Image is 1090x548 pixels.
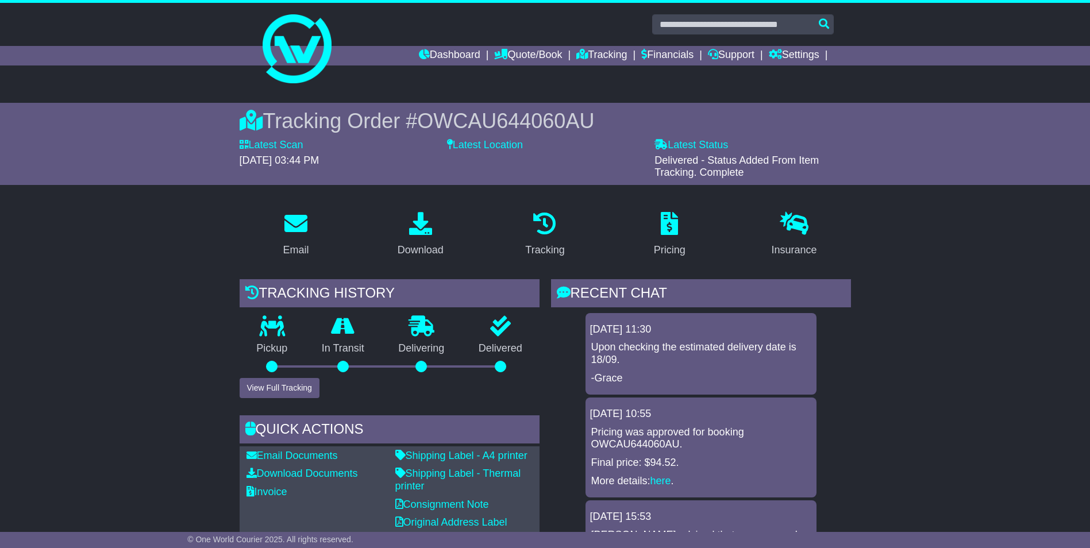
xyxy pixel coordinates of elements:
[518,208,572,262] a: Tracking
[240,155,319,166] span: [DATE] 03:44 PM
[591,372,811,385] p: -Grace
[769,46,819,65] a: Settings
[382,342,462,355] p: Delivering
[240,139,303,152] label: Latest Scan
[246,468,358,479] a: Download Documents
[525,242,564,258] div: Tracking
[576,46,627,65] a: Tracking
[650,475,671,487] a: here
[654,139,728,152] label: Latest Status
[551,279,851,310] div: RECENT CHAT
[646,208,693,262] a: Pricing
[461,342,540,355] p: Delivered
[654,242,685,258] div: Pricing
[240,109,851,133] div: Tracking Order #
[419,46,480,65] a: Dashboard
[240,378,319,398] button: View Full Tracking
[240,342,305,355] p: Pickup
[641,46,694,65] a: Financials
[591,457,811,469] p: Final price: $94.52.
[390,208,451,262] a: Download
[395,450,527,461] a: Shipping Label - A4 printer
[305,342,382,355] p: In Transit
[447,139,523,152] label: Latest Location
[187,535,353,544] span: © One World Courier 2025. All rights reserved.
[395,499,489,510] a: Consignment Note
[591,341,811,366] p: Upon checking the estimated delivery date is 18/09.
[275,208,316,262] a: Email
[590,323,812,336] div: [DATE] 11:30
[772,242,817,258] div: Insurance
[246,450,338,461] a: Email Documents
[395,468,521,492] a: Shipping Label - Thermal printer
[591,475,811,488] p: More details: .
[283,242,309,258] div: Email
[708,46,754,65] a: Support
[654,155,819,179] span: Delivered - Status Added From Item Tracking. Complete
[240,279,540,310] div: Tracking history
[590,511,812,523] div: [DATE] 15:53
[417,109,594,133] span: OWCAU644060AU
[395,516,507,528] a: Original Address Label
[494,46,562,65] a: Quote/Book
[246,486,287,497] a: Invoice
[240,415,540,446] div: Quick Actions
[398,242,444,258] div: Download
[764,208,825,262] a: Insurance
[591,426,811,451] p: Pricing was approved for booking OWCAU644060AU.
[590,408,812,420] div: [DATE] 10:55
